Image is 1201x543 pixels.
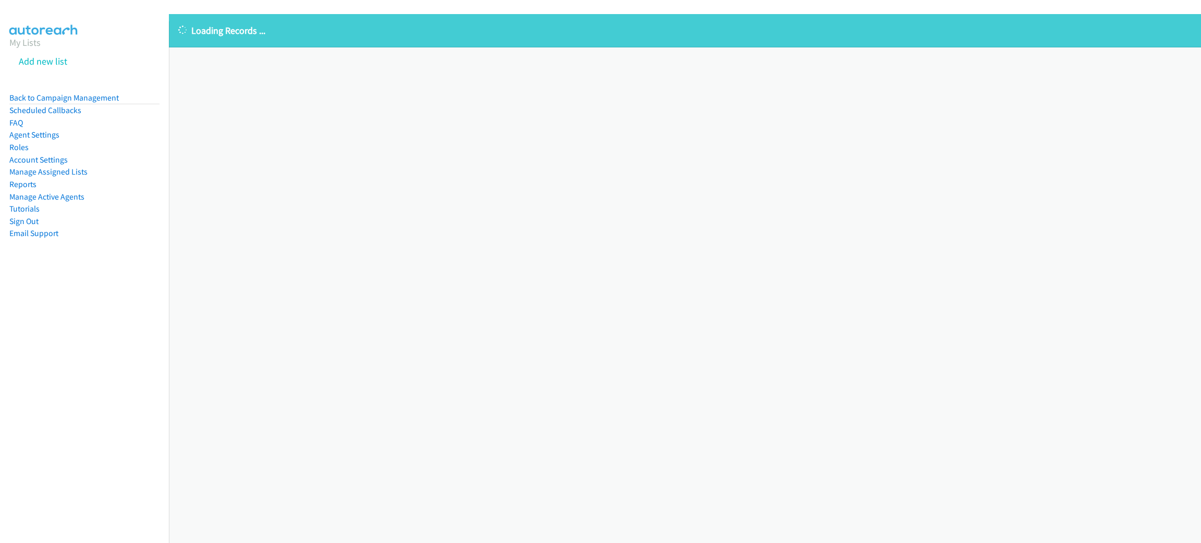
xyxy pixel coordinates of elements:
a: Reports [9,179,36,189]
a: Roles [9,142,29,152]
a: Add new list [19,55,67,67]
a: Account Settings [9,155,68,165]
a: Scheduled Callbacks [9,105,81,115]
a: My Lists [9,36,41,48]
a: Agent Settings [9,130,59,140]
a: Manage Assigned Lists [9,167,88,177]
a: Tutorials [9,204,40,214]
p: Loading Records ... [178,23,1192,38]
a: FAQ [9,118,23,128]
a: Sign Out [9,216,39,226]
a: Manage Active Agents [9,192,84,202]
a: Email Support [9,228,58,238]
a: Back to Campaign Management [9,93,119,103]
